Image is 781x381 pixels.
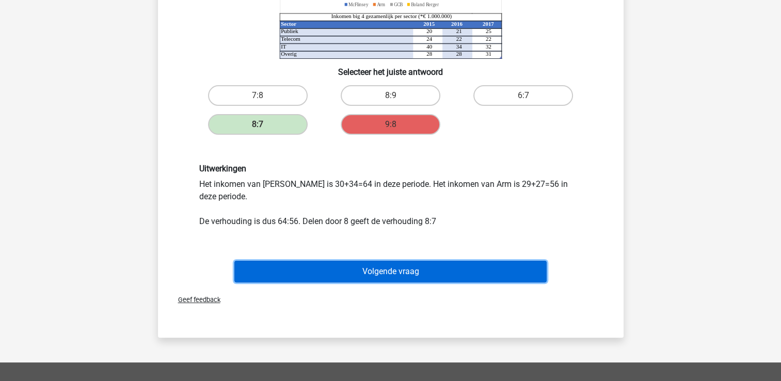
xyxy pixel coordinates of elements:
h6: Uitwerkingen [199,164,582,173]
tspan: 25 [485,28,491,34]
tspan: Publiek [281,28,298,34]
tspan: Boland Rerger [411,1,439,7]
tspan: Telecom [281,36,300,42]
tspan: Sector [281,21,296,27]
tspan: 21 [456,28,461,34]
label: 8:9 [341,85,440,106]
tspan: 32 [485,43,491,50]
label: 8:7 [208,114,308,135]
tspan: 20 [426,28,432,34]
tspan: GCB [394,1,403,7]
tspan: 2015 [423,21,435,27]
tspan: Inkomen big 4 gezamenlijk per sector (*€ 1.000.000) [331,13,452,20]
span: Geef feedback [170,296,220,304]
tspan: 28 [456,51,461,57]
h6: Selecteer het juiste antwoord [174,59,607,77]
label: 9:8 [341,114,440,135]
tspan: 31 [485,51,491,57]
tspan: Arm [377,1,385,7]
tspan: 22 [485,36,491,42]
tspan: IT [281,43,286,50]
button: Volgende vraag [234,261,547,282]
tspan: 22 [456,36,461,42]
tspan: 2016 [451,21,462,27]
label: 7:8 [208,85,308,106]
div: Het inkomen van [PERSON_NAME] is 30+34=64 in deze periode. Het inkomen van Arm is 29+27=56 in dez... [192,164,590,227]
tspan: 34 [456,43,461,50]
label: 6:7 [473,85,573,106]
tspan: 24 [426,36,432,42]
tspan: 28 [426,51,432,57]
tspan: 40 [426,43,432,50]
tspan: McFlinsey [348,1,369,7]
tspan: Overig [281,51,297,57]
tspan: 2017 [482,21,493,27]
